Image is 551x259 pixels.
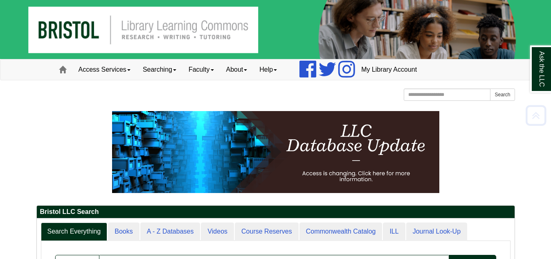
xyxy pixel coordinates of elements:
[41,223,108,241] a: Search Everything
[383,223,405,241] a: ILL
[140,223,200,241] a: A - Z Databases
[220,59,254,80] a: About
[490,89,515,101] button: Search
[72,59,137,80] a: Access Services
[253,59,283,80] a: Help
[235,223,299,241] a: Course Reserves
[137,59,182,80] a: Searching
[299,223,382,241] a: Commonwealth Catalog
[112,111,439,193] img: HTML tutorial
[108,223,139,241] a: Books
[201,223,234,241] a: Videos
[37,206,515,218] h2: Bristol LLC Search
[355,59,423,80] a: My Library Account
[523,110,549,121] a: Back to Top
[182,59,220,80] a: Faculty
[406,223,467,241] a: Journal Look-Up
